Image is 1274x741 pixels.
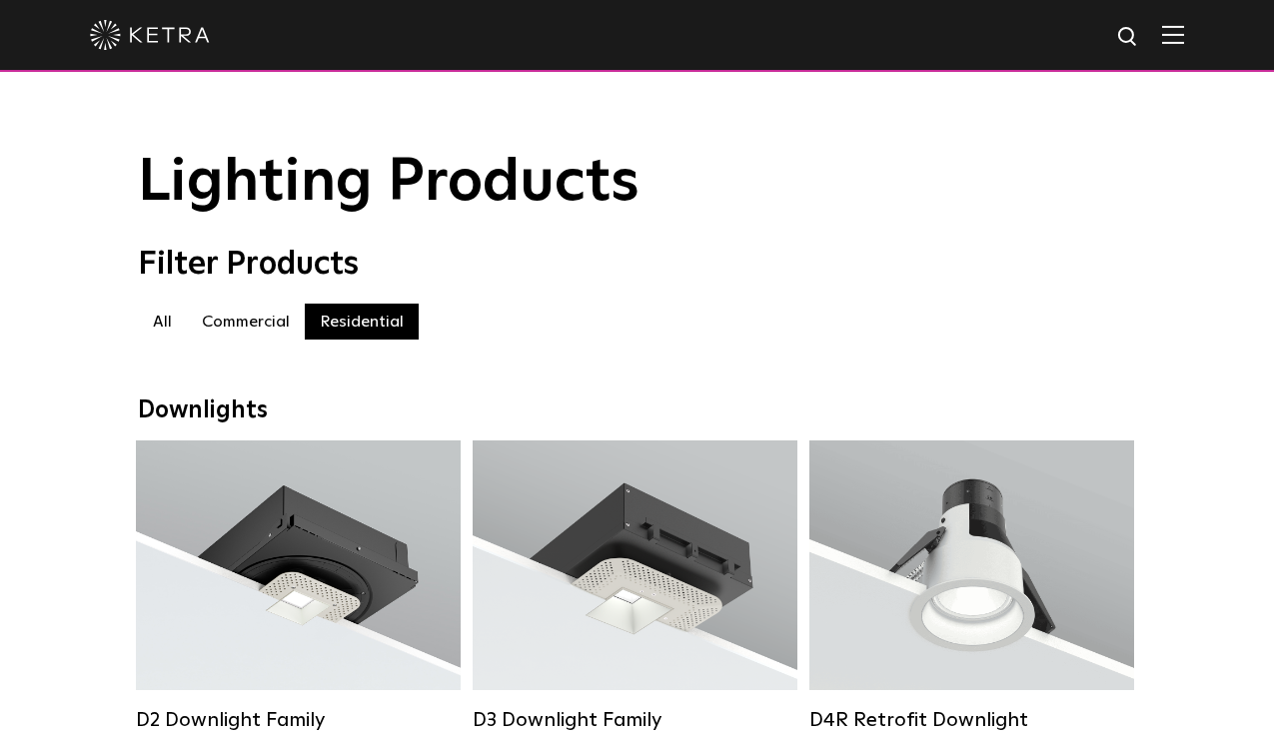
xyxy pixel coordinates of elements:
[136,708,461,732] div: D2 Downlight Family
[1162,25,1184,44] img: Hamburger%20Nav.svg
[90,20,210,50] img: ketra-logo-2019-white
[138,304,187,340] label: All
[138,153,639,213] span: Lighting Products
[1116,25,1141,50] img: search icon
[187,304,305,340] label: Commercial
[138,396,1137,425] div: Downlights
[136,440,461,732] a: D2 Downlight Family Lumen Output:1200Colors:White / Black / Gloss Black / Silver / Bronze / Silve...
[138,246,1137,284] div: Filter Products
[473,440,797,732] a: D3 Downlight Family Lumen Output:700 / 900 / 1100Colors:White / Black / Silver / Bronze / Paintab...
[473,708,797,732] div: D3 Downlight Family
[809,440,1134,732] a: D4R Retrofit Downlight Lumen Output:800Colors:White / BlackBeam Angles:15° / 25° / 40° / 60°Watta...
[305,304,419,340] label: Residential
[809,708,1134,732] div: D4R Retrofit Downlight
